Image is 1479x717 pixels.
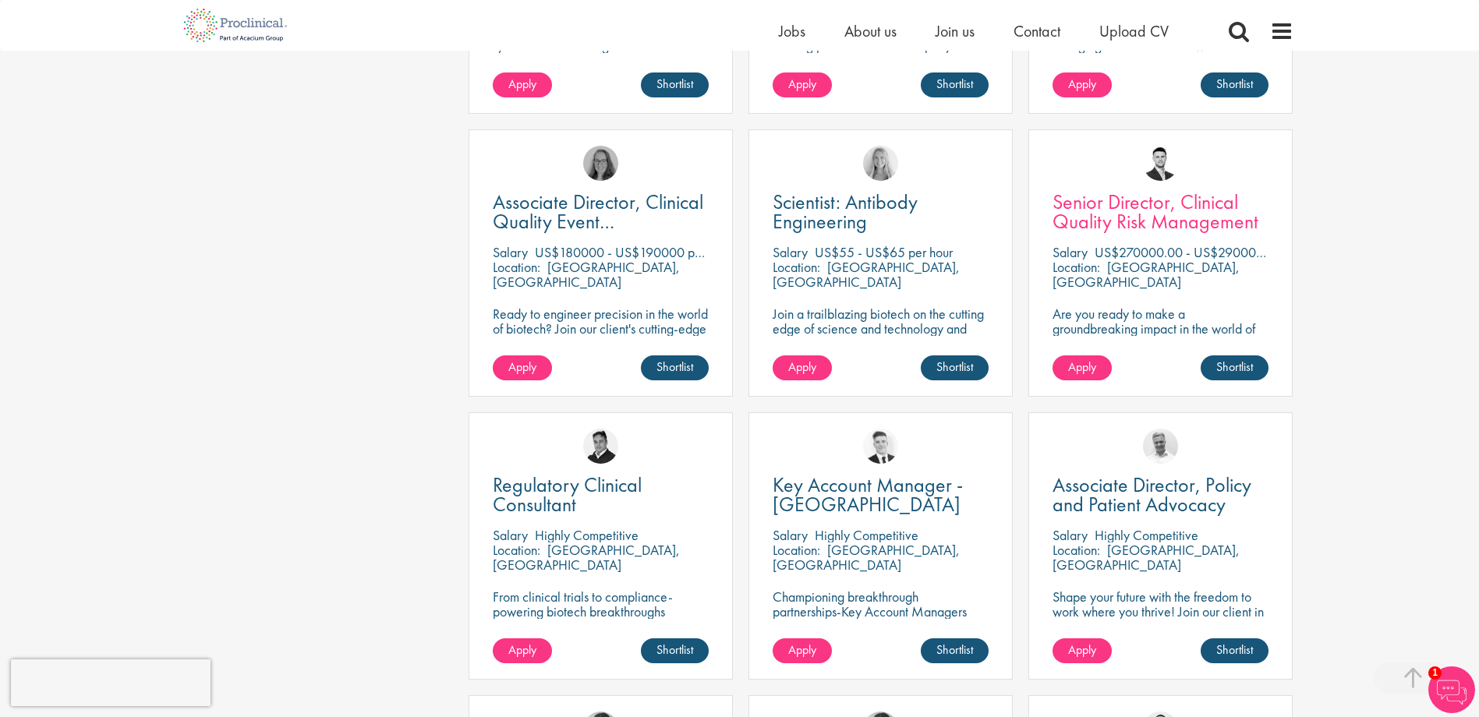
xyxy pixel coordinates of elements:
[1053,306,1268,380] p: Are you ready to make a groundbreaking impact in the world of biotechnology? Join a growing compa...
[1014,21,1060,41] a: Contact
[508,76,536,92] span: Apply
[1143,146,1178,181] img: Joshua Godden
[493,526,528,544] span: Salary
[493,189,703,254] span: Associate Director, Clinical Quality Event Management (GCP)
[1053,243,1088,261] span: Salary
[779,21,805,41] a: Jobs
[493,258,680,291] p: [GEOGRAPHIC_DATA], [GEOGRAPHIC_DATA]
[1053,589,1268,634] p: Shape your future with the freedom to work where you thrive! Join our client in this hybrid role ...
[535,526,639,544] p: Highly Competitive
[493,475,709,514] a: Regulatory Clinical Consultant
[1053,258,1240,291] p: [GEOGRAPHIC_DATA], [GEOGRAPHIC_DATA]
[788,76,816,92] span: Apply
[493,355,552,380] a: Apply
[641,638,709,663] a: Shortlist
[773,475,989,514] a: Key Account Manager - [GEOGRAPHIC_DATA]
[815,526,918,544] p: Highly Competitive
[1068,641,1096,658] span: Apply
[773,472,963,517] span: Key Account Manager - [GEOGRAPHIC_DATA]
[1068,358,1096,375] span: Apply
[788,358,816,375] span: Apply
[788,641,816,658] span: Apply
[493,243,528,261] span: Salary
[773,72,832,97] a: Apply
[921,355,989,380] a: Shortlist
[1143,429,1178,464] img: Joshua Bye
[493,589,709,648] p: From clinical trials to compliance-powering biotech breakthroughs remotely, where precision meets...
[936,21,975,41] a: Join us
[1053,189,1258,235] span: Senior Director, Clinical Quality Risk Management
[844,21,897,41] a: About us
[535,243,744,261] p: US$180000 - US$190000 per annum
[1068,76,1096,92] span: Apply
[641,355,709,380] a: Shortlist
[493,258,540,276] span: Location:
[1053,355,1112,380] a: Apply
[1053,541,1100,559] span: Location:
[773,589,989,648] p: Championing breakthrough partnerships-Key Account Managers turn biotech innovation into lasting c...
[1095,526,1198,544] p: Highly Competitive
[1053,638,1112,663] a: Apply
[1428,666,1442,680] span: 1
[773,638,832,663] a: Apply
[11,659,211,706] iframe: reCAPTCHA
[1053,526,1088,544] span: Salary
[641,72,709,97] a: Shortlist
[773,541,960,574] p: [GEOGRAPHIC_DATA], [GEOGRAPHIC_DATA]
[1428,666,1475,713] img: Chatbot
[1053,72,1112,97] a: Apply
[1053,475,1268,514] a: Associate Director, Policy and Patient Advocacy
[493,541,680,574] p: [GEOGRAPHIC_DATA], [GEOGRAPHIC_DATA]
[773,526,808,544] span: Salary
[1099,21,1169,41] a: Upload CV
[583,429,618,464] img: Peter Duvall
[921,638,989,663] a: Shortlist
[1053,192,1268,231] a: Senior Director, Clinical Quality Risk Management
[773,192,989,231] a: Scientist: Antibody Engineering
[493,472,642,517] span: Regulatory Clinical Consultant
[1201,355,1268,380] a: Shortlist
[815,243,953,261] p: US$55 - US$65 per hour
[773,258,960,291] p: [GEOGRAPHIC_DATA], [GEOGRAPHIC_DATA]
[493,72,552,97] a: Apply
[773,189,918,235] span: Scientist: Antibody Engineering
[1201,638,1268,663] a: Shortlist
[508,641,536,658] span: Apply
[1095,243,1342,261] p: US$270000.00 - US$290000.00 per annum
[583,146,618,181] img: Ingrid Aymes
[921,72,989,97] a: Shortlist
[773,306,989,366] p: Join a trailblazing biotech on the cutting edge of science and technology and make a change in th...
[773,243,808,261] span: Salary
[1053,258,1100,276] span: Location:
[493,192,709,231] a: Associate Director, Clinical Quality Event Management (GCP)
[773,355,832,380] a: Apply
[1053,472,1251,517] span: Associate Director, Policy and Patient Advocacy
[773,258,820,276] span: Location:
[1201,72,1268,97] a: Shortlist
[1053,541,1240,574] p: [GEOGRAPHIC_DATA], [GEOGRAPHIC_DATA]
[493,638,552,663] a: Apply
[863,146,898,181] img: Shannon Briggs
[493,306,709,380] p: Ready to engineer precision in the world of biotech? Join our client's cutting-edge team and play...
[773,541,820,559] span: Location:
[493,541,540,559] span: Location:
[508,358,536,375] span: Apply
[863,429,898,464] img: Nicolas Daniel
